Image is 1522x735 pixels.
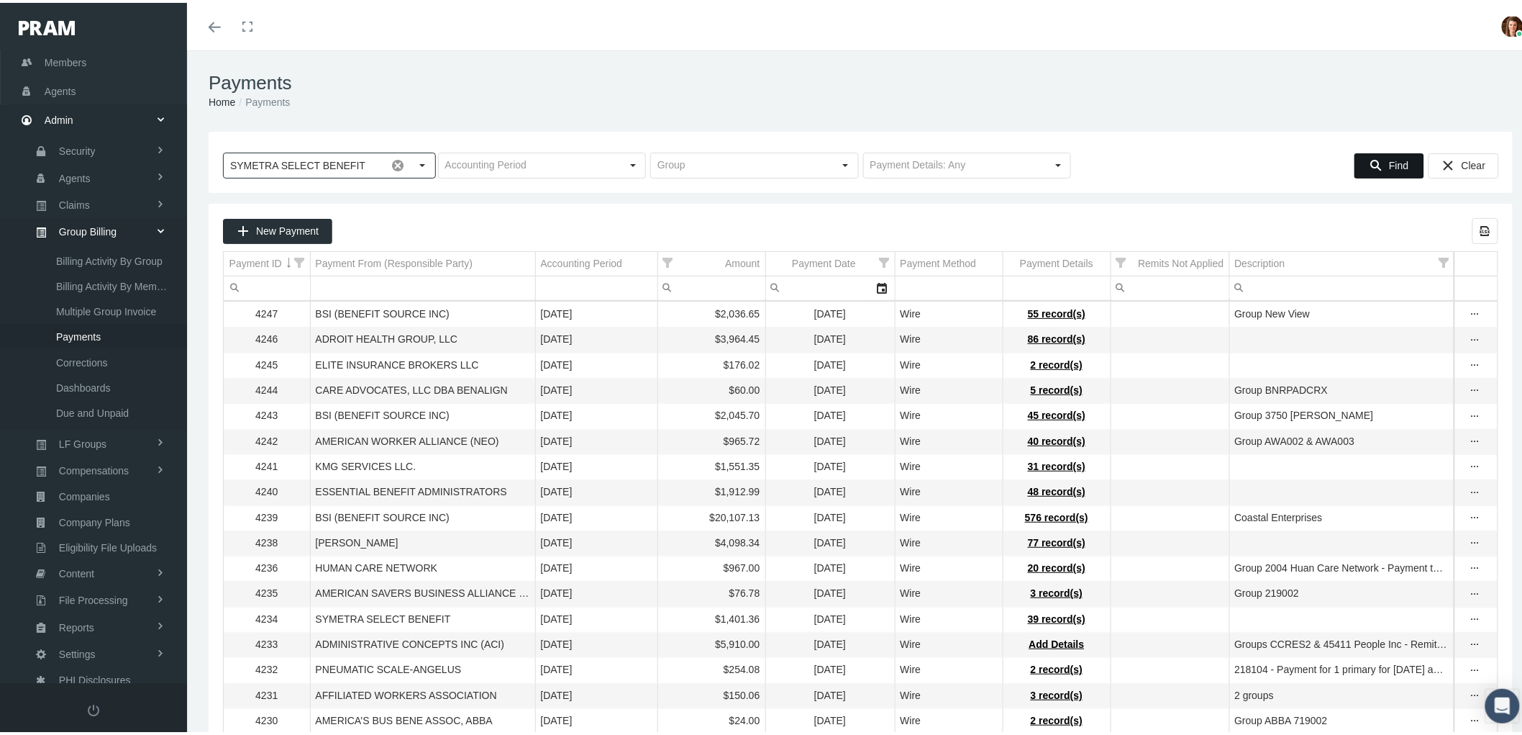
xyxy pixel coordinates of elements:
td: 4234 [224,604,310,629]
div: more [1464,610,1487,624]
span: 2 record(s) [1031,661,1083,672]
span: Group Billing [59,217,117,241]
td: [DATE] [535,502,657,528]
span: Admin [45,104,73,131]
div: more [1464,457,1487,472]
div: more [1464,711,1487,726]
td: AFFILIATED WORKERS ASSOCIATION [310,680,535,705]
td: [DATE] [535,477,657,502]
td: KMG SERVICES LLC. [310,451,535,477]
span: 45 record(s) [1028,407,1085,418]
input: Filter cell [1111,274,1229,297]
td: [DATE] [535,426,657,451]
span: Add Details [1029,636,1084,647]
div: Payment Date [792,254,856,268]
span: Dashboards [56,373,111,397]
div: Show Payment actions [1464,330,1487,344]
div: Accounting Period [541,254,623,268]
td: 4233 [224,630,310,655]
div: $24.00 [663,711,760,725]
div: Select [621,150,645,175]
span: 48 record(s) [1028,483,1085,495]
td: [DATE] [535,705,657,731]
td: [DATE] [765,705,895,731]
div: $5,910.00 [663,635,760,649]
span: Agents [59,163,91,188]
div: more [1464,533,1487,548]
td: [DATE] [535,451,657,477]
span: File Processing [59,585,128,610]
div: Export all data to Excel [1472,215,1498,241]
td: [DATE] [765,579,895,604]
div: more [1464,432,1487,446]
td: [DATE] [535,680,657,705]
td: Group BNRPADCRX [1229,376,1454,401]
div: Select [870,274,895,297]
td: [DATE] [535,604,657,629]
td: [DATE] [765,350,895,375]
div: Show Payment actions [1464,508,1487,523]
div: Amount [725,254,760,268]
td: [DATE] [535,401,657,426]
div: more [1464,483,1487,497]
div: Payment Details [1020,254,1093,268]
td: PNEUMATIC SCALE-ANGELUS [310,655,535,680]
span: 2 record(s) [1031,712,1083,723]
span: 40 record(s) [1028,433,1085,444]
div: Show Payment actions [1464,432,1487,446]
span: Settings [59,639,96,664]
div: Show Payment actions [1464,356,1487,370]
div: Show Payment actions [1464,584,1487,598]
img: PRAM_20_x_78.png [19,18,75,32]
div: $2,045.70 [663,406,760,420]
td: Filter cell [224,274,310,298]
td: [DATE] [535,579,657,604]
span: Due and Unpaid [56,398,129,423]
td: [DATE] [535,554,657,579]
td: Filter cell [1111,274,1229,298]
span: Multiple Group Invoice [56,297,156,321]
td: BSI (BENEFIT SOURCE INC) [310,299,535,325]
td: [DATE] [765,528,895,553]
td: [DATE] [765,477,895,502]
div: $60.00 [663,381,760,394]
input: Filter cell [766,274,870,297]
div: Payment From (Responsible Party) [316,254,473,268]
div: more [1464,635,1487,649]
span: 77 record(s) [1028,534,1085,546]
td: [DATE] [765,401,895,426]
td: 4246 [224,325,310,350]
td: [DATE] [765,451,895,477]
td: [DATE] [535,655,657,680]
td: [DATE] [765,502,895,528]
td: 4243 [224,401,310,426]
td: [DATE] [535,376,657,401]
td: Wire [895,630,1003,655]
td: ESSENTIAL BENEFIT ADMINISTRATORS [310,477,535,502]
td: Wire [895,451,1003,477]
td: BSI (BENEFIT SOURCE INC) [310,502,535,528]
span: New Payment [256,222,319,234]
div: Payment Method [901,254,977,268]
td: [DATE] [765,604,895,629]
h1: Payments [209,69,1513,91]
td: Wire [895,299,1003,325]
td: 4231 [224,680,310,705]
td: 4236 [224,554,310,579]
span: 86 record(s) [1028,330,1085,342]
td: Filter cell [657,274,765,298]
td: Group 3750 [PERSON_NAME] [1229,401,1454,426]
div: more [1464,559,1487,573]
span: Claims [59,190,90,215]
td: Wire [895,376,1003,401]
td: [DATE] [535,630,657,655]
div: Show Payment actions [1464,482,1487,497]
td: Group 219002 [1229,579,1454,604]
span: Show filter options for column 'Payment ID' [295,255,305,265]
span: Company Plans [59,508,130,532]
span: Eligibility File Uploads [59,533,157,557]
div: $150.06 [663,686,760,700]
td: [DATE] [765,325,895,350]
span: Show filter options for column 'Payment Date' [880,255,890,265]
div: $4,098.34 [663,533,760,547]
